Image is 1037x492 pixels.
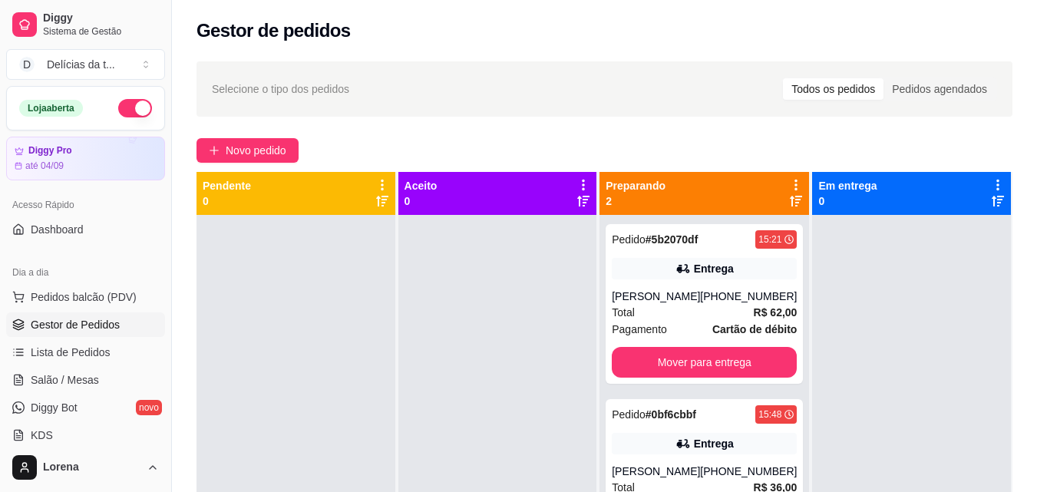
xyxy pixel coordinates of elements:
[405,193,438,209] p: 0
[31,222,84,237] span: Dashboard
[19,100,83,117] div: Loja aberta
[197,18,351,43] h2: Gestor de pedidos
[694,436,734,451] div: Entrega
[31,317,120,332] span: Gestor de Pedidos
[197,138,299,163] button: Novo pedido
[6,368,165,392] a: Salão / Mesas
[31,289,137,305] span: Pedidos balcão (PDV)
[700,464,797,479] div: [PHONE_NUMBER]
[19,57,35,72] span: D
[405,178,438,193] p: Aceito
[31,428,53,443] span: KDS
[694,261,734,276] div: Entrega
[612,464,700,479] div: [PERSON_NAME]
[6,340,165,365] a: Lista de Pedidos
[700,289,797,304] div: [PHONE_NUMBER]
[43,12,159,25] span: Diggy
[6,312,165,337] a: Gestor de Pedidos
[212,81,349,97] span: Selecione o tipo dos pedidos
[646,408,696,421] strong: # 0bf6cbbf
[758,233,781,246] div: 15:21
[31,400,78,415] span: Diggy Bot
[43,25,159,38] span: Sistema de Gestão
[783,78,883,100] div: Todos os pedidos
[606,193,665,209] p: 2
[6,395,165,420] a: Diggy Botnovo
[6,260,165,285] div: Dia a dia
[818,178,877,193] p: Em entrega
[6,6,165,43] a: DiggySistema de Gestão
[226,142,286,159] span: Novo pedido
[612,321,667,338] span: Pagamento
[646,233,698,246] strong: # 5b2070df
[203,193,251,209] p: 0
[28,145,72,157] article: Diggy Pro
[118,99,152,117] button: Alterar Status
[31,345,111,360] span: Lista de Pedidos
[758,408,781,421] div: 15:48
[6,193,165,217] div: Acesso Rápido
[47,57,115,72] div: Delícias da t ...
[612,233,646,246] span: Pedido
[6,49,165,80] button: Select a team
[25,160,64,172] article: até 04/09
[43,461,140,474] span: Lorena
[203,178,251,193] p: Pendente
[6,285,165,309] button: Pedidos balcão (PDV)
[754,306,798,319] strong: R$ 62,00
[6,217,165,242] a: Dashboard
[612,304,635,321] span: Total
[6,137,165,180] a: Diggy Proaté 04/09
[612,408,646,421] span: Pedido
[606,178,665,193] p: Preparando
[209,145,220,156] span: plus
[31,372,99,388] span: Salão / Mesas
[883,78,996,100] div: Pedidos agendados
[612,347,797,378] button: Mover para entrega
[712,323,797,335] strong: Cartão de débito
[818,193,877,209] p: 0
[612,289,700,304] div: [PERSON_NAME]
[6,423,165,447] a: KDS
[6,449,165,486] button: Lorena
